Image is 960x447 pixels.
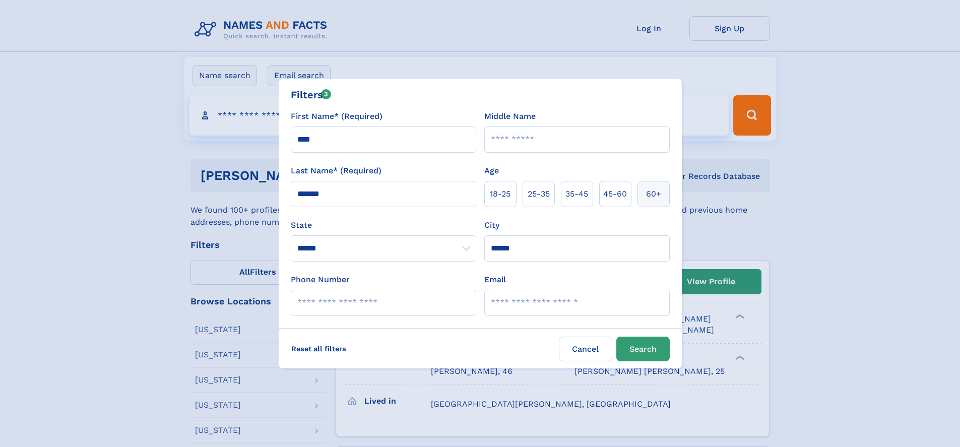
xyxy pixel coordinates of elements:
label: Age [484,165,499,177]
label: Middle Name [484,110,536,122]
label: State [291,219,476,231]
label: Cancel [559,337,612,361]
span: 60+ [646,188,661,200]
div: Filters [291,87,332,102]
span: 45‑60 [603,188,627,200]
span: 25‑35 [528,188,550,200]
label: First Name* (Required) [291,110,382,122]
label: Email [484,274,506,286]
label: City [484,219,499,231]
label: Phone Number [291,274,350,286]
span: 35‑45 [565,188,588,200]
label: Reset all filters [285,337,353,361]
span: 18‑25 [490,188,510,200]
label: Last Name* (Required) [291,165,381,177]
button: Search [616,337,670,361]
